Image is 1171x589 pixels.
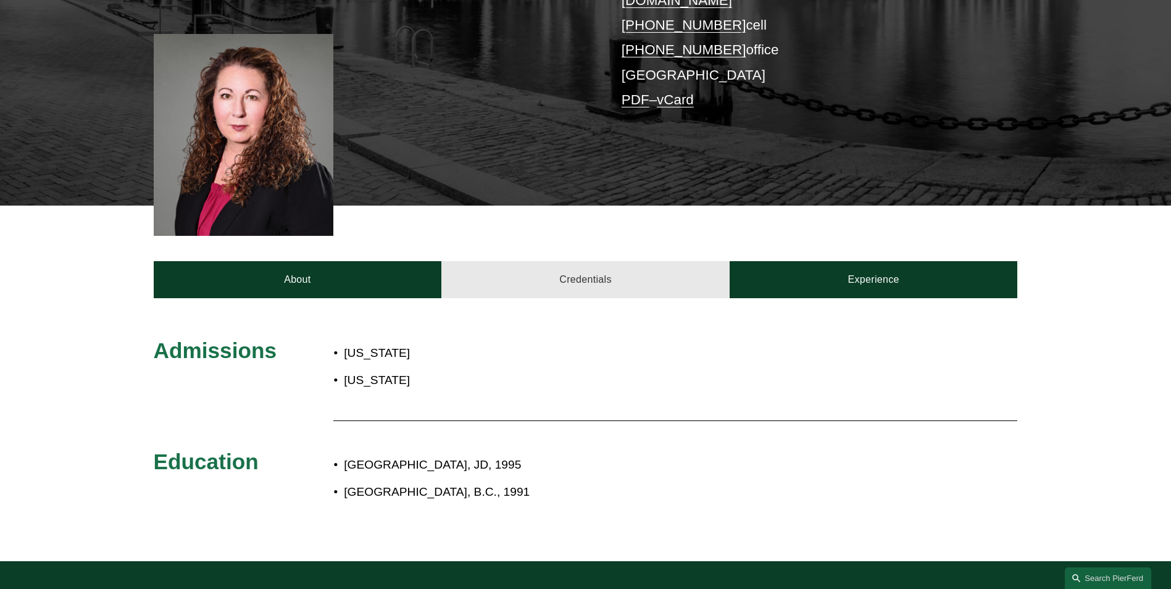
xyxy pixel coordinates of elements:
[154,338,277,362] span: Admissions
[657,92,694,107] a: vCard
[1065,567,1151,589] a: Search this site
[622,92,649,107] a: PDF
[622,17,746,33] a: [PHONE_NUMBER]
[441,261,730,298] a: Credentials
[730,261,1018,298] a: Experience
[622,42,746,57] a: [PHONE_NUMBER]
[344,370,657,391] p: [US_STATE]
[344,454,909,476] p: [GEOGRAPHIC_DATA], JD, 1995
[154,449,259,474] span: Education
[344,482,909,503] p: [GEOGRAPHIC_DATA], B.C., 1991
[344,343,657,364] p: [US_STATE]
[154,261,442,298] a: About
